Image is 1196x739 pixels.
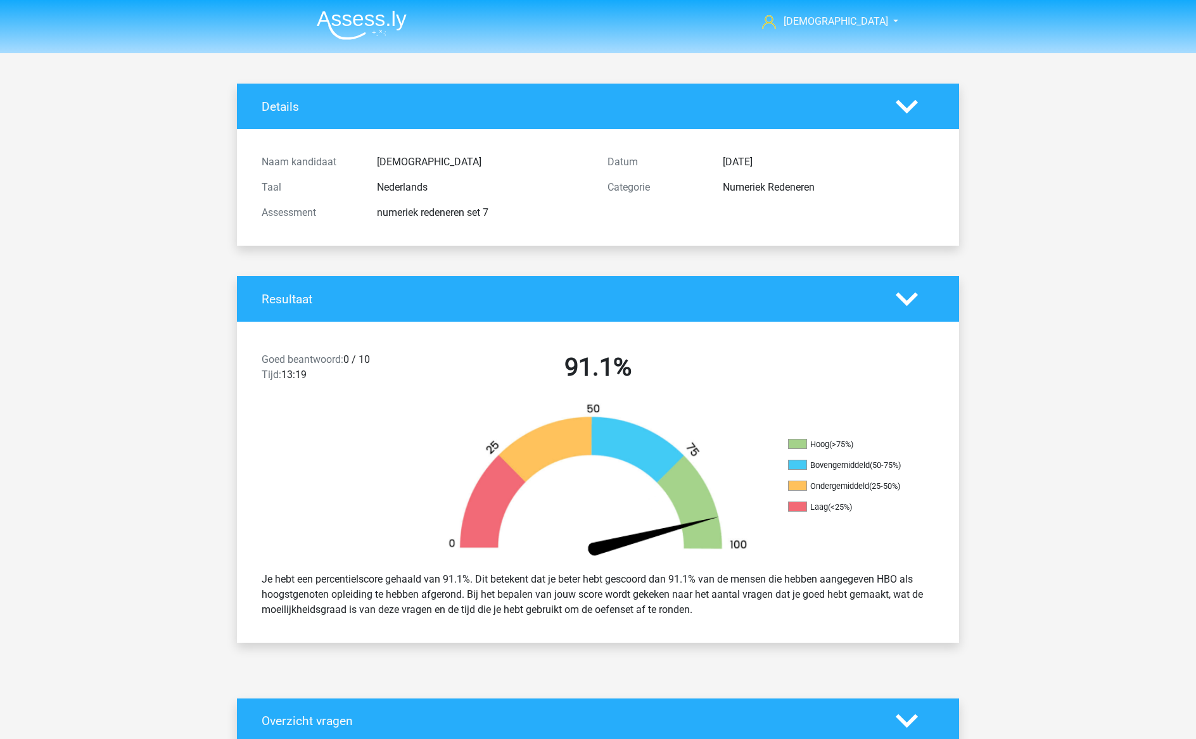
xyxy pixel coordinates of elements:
a: [DEMOGRAPHIC_DATA] [757,14,889,29]
div: [DEMOGRAPHIC_DATA] [367,155,598,170]
div: Numeriek Redeneren [713,180,944,195]
div: (>75%) [829,439,853,449]
span: Tijd: [262,369,281,381]
li: Ondergemiddeld [788,481,915,492]
div: (50-75%) [870,460,901,470]
span: Goed beantwoord: [262,353,343,365]
div: Naam kandidaat [252,155,367,170]
div: (25-50%) [869,481,900,491]
span: [DEMOGRAPHIC_DATA] [784,15,888,27]
div: Categorie [598,180,713,195]
div: Datum [598,155,713,170]
div: [DATE] [713,155,944,170]
div: 0 / 10 13:19 [252,352,425,388]
h2: 91.1% [435,352,761,382]
img: Assessly [317,10,407,40]
li: Hoog [788,439,915,450]
h4: Details [262,99,877,114]
div: Taal [252,180,367,195]
li: Laag [788,502,915,513]
h4: Resultaat [262,292,877,306]
li: Bovengemiddeld [788,460,915,471]
div: Je hebt een percentielscore gehaald van 91.1%. Dit betekent dat je beter hebt gescoord dan 91.1% ... [252,567,944,622]
div: Assessment [252,205,367,220]
div: numeriek redeneren set 7 [367,205,598,220]
div: Nederlands [367,180,598,195]
div: (<25%) [828,502,852,512]
img: 91.42dffeb922d7.png [427,403,769,562]
h4: Overzicht vragen [262,714,877,728]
